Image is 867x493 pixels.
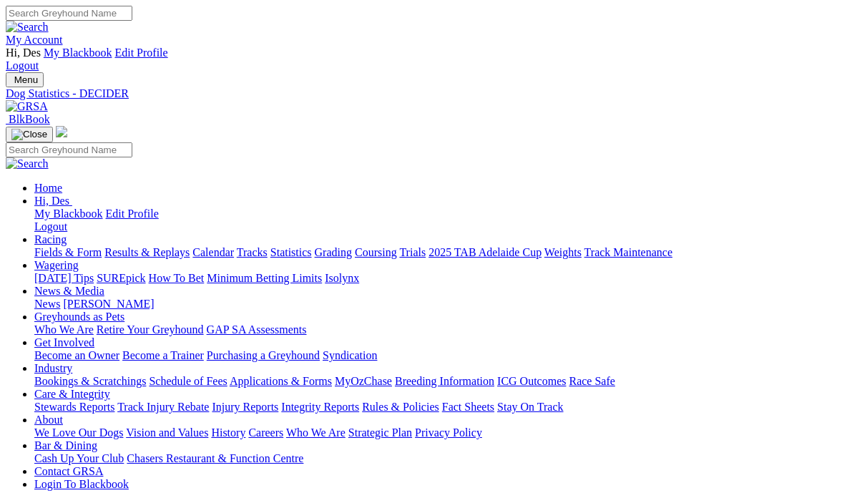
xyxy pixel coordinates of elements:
a: Isolynx [325,272,359,284]
div: News & Media [34,298,861,311]
div: Care & Integrity [34,401,861,414]
input: Search [6,142,132,157]
div: Industry [34,375,861,388]
span: BlkBook [9,113,50,125]
a: Fact Sheets [442,401,494,413]
a: Vision and Values [126,426,208,439]
a: Stay On Track [497,401,563,413]
a: Become a Trainer [122,349,204,361]
a: News [34,298,60,310]
a: Who We Are [34,323,94,336]
button: Toggle navigation [6,72,44,87]
button: Toggle navigation [6,127,53,142]
a: News & Media [34,285,104,297]
a: Rules & Policies [362,401,439,413]
div: Wagering [34,272,861,285]
a: Syndication [323,349,377,361]
div: Bar & Dining [34,452,861,465]
a: [DATE] Tips [34,272,94,284]
a: My Account [6,34,63,46]
span: Hi, Des [34,195,69,207]
a: Integrity Reports [281,401,359,413]
a: [PERSON_NAME] [63,298,154,310]
a: Edit Profile [106,208,159,220]
a: Hi, Des [34,195,72,207]
span: Menu [14,74,38,85]
a: Strategic Plan [348,426,412,439]
a: Weights [544,246,582,258]
div: Hi, Des [34,208,861,233]
a: Privacy Policy [415,426,482,439]
a: MyOzChase [335,375,392,387]
a: Schedule of Fees [149,375,227,387]
a: Injury Reports [212,401,278,413]
a: Tracks [237,246,268,258]
a: Who We Are [286,426,346,439]
a: History [211,426,245,439]
a: Login To Blackbook [34,478,129,490]
a: Racing [34,233,67,245]
a: Coursing [355,246,397,258]
a: My Blackbook [44,47,112,59]
div: Greyhounds as Pets [34,323,861,336]
a: We Love Our Dogs [34,426,123,439]
a: Edit Profile [114,47,167,59]
a: Contact GRSA [34,465,103,477]
a: Logout [34,220,67,233]
a: Retire Your Greyhound [97,323,204,336]
a: Fields & Form [34,246,102,258]
img: GRSA [6,100,48,113]
a: Care & Integrity [34,388,110,400]
a: Chasers Restaurant & Function Centre [127,452,303,464]
img: Search [6,157,49,170]
a: SUREpick [97,272,145,284]
a: Purchasing a Greyhound [207,349,320,361]
div: About [34,426,861,439]
a: Bookings & Scratchings [34,375,146,387]
input: Search [6,6,132,21]
a: Cash Up Your Club [34,452,124,464]
a: BlkBook [6,113,50,125]
a: Trials [399,246,426,258]
a: Wagering [34,259,79,271]
div: Get Involved [34,349,861,362]
a: Results & Replays [104,246,190,258]
a: How To Bet [149,272,205,284]
a: GAP SA Assessments [207,323,307,336]
a: ICG Outcomes [497,375,566,387]
a: Track Injury Rebate [117,401,209,413]
div: Racing [34,246,861,259]
a: Statistics [270,246,312,258]
a: Industry [34,362,72,374]
a: Logout [6,59,39,72]
a: Breeding Information [395,375,494,387]
a: Bar & Dining [34,439,97,451]
a: Get Involved [34,336,94,348]
a: Home [34,182,62,194]
span: Hi, Des [6,47,41,59]
a: Greyhounds as Pets [34,311,124,323]
img: logo-grsa-white.png [56,126,67,137]
img: Close [11,129,47,140]
a: Stewards Reports [34,401,114,413]
a: Become an Owner [34,349,119,361]
img: Search [6,21,49,34]
a: About [34,414,63,426]
a: My Blackbook [34,208,103,220]
a: Dog Statistics - DECIDER [6,87,861,100]
a: Applications & Forms [230,375,332,387]
a: Track Maintenance [584,246,672,258]
a: Race Safe [569,375,614,387]
a: 2025 TAB Adelaide Cup [428,246,542,258]
div: My Account [6,47,861,72]
a: Calendar [192,246,234,258]
a: Minimum Betting Limits [207,272,322,284]
a: Grading [315,246,352,258]
a: Careers [248,426,283,439]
